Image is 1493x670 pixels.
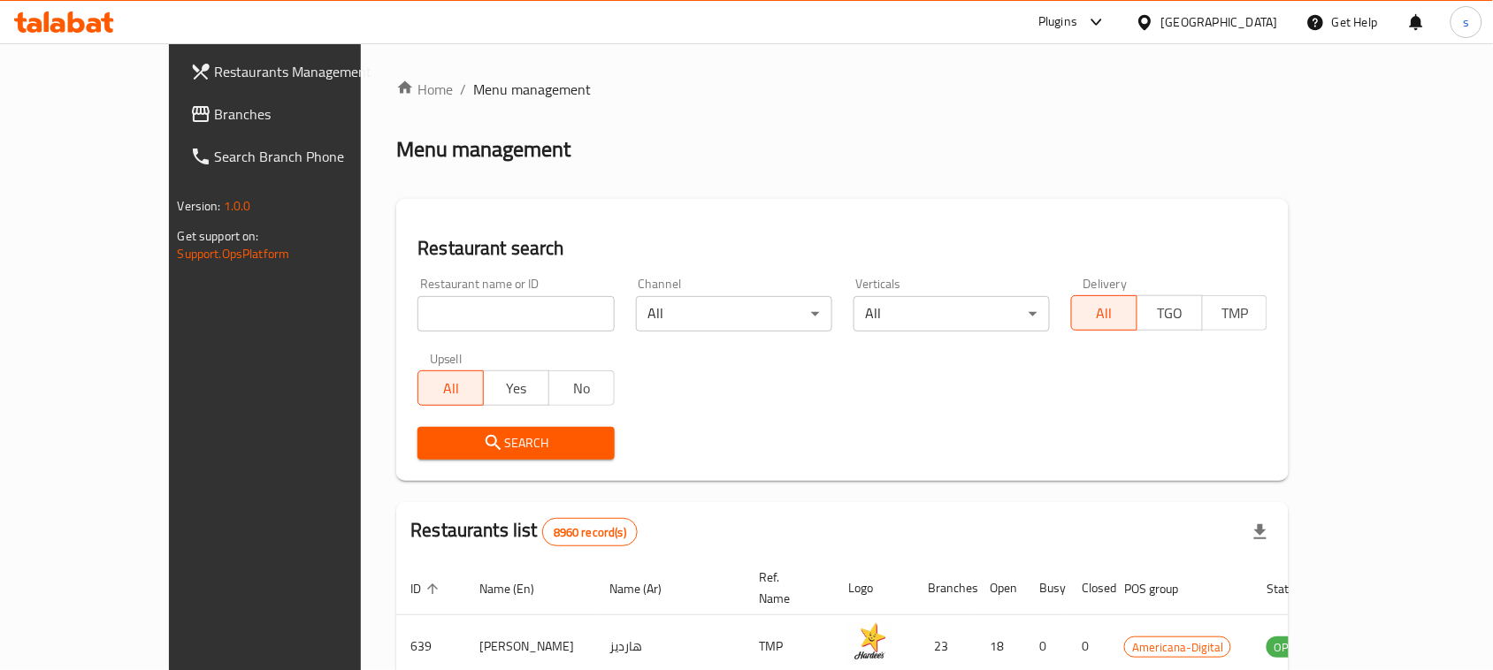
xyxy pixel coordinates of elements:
[1145,301,1196,326] span: TGO
[396,135,570,164] h2: Menu management
[1124,578,1201,599] span: POS group
[432,432,600,454] span: Search
[1083,278,1128,290] label: Delivery
[479,578,557,599] span: Name (En)
[1267,636,1310,658] div: OPEN
[1068,561,1110,615] th: Closed
[176,135,418,178] a: Search Branch Phone
[1038,11,1077,33] div: Plugins
[759,567,813,609] span: Ref. Name
[176,93,418,135] a: Branches
[178,194,221,217] span: Version:
[1161,12,1278,32] div: [GEOGRAPHIC_DATA]
[542,518,638,546] div: Total records count
[609,578,685,599] span: Name (Ar)
[834,561,914,615] th: Logo
[1267,578,1324,599] span: Status
[548,370,615,406] button: No
[1202,295,1268,331] button: TMP
[1025,561,1068,615] th: Busy
[396,79,453,100] a: Home
[1071,295,1137,331] button: All
[215,61,404,82] span: Restaurants Management
[417,370,484,406] button: All
[636,296,832,331] div: All
[178,242,290,265] a: Support.OpsPlatform
[543,524,637,541] span: 8960 record(s)
[410,517,638,546] h2: Restaurants list
[178,225,259,247] span: Get support on:
[491,376,542,401] span: Yes
[854,296,1050,331] div: All
[483,370,549,406] button: Yes
[1125,637,1230,658] span: Americana-Digital
[215,103,404,125] span: Branches
[396,79,1289,100] nav: breadcrumb
[1079,301,1130,326] span: All
[425,376,477,401] span: All
[914,561,976,615] th: Branches
[1463,12,1469,32] span: s
[417,427,614,460] button: Search
[417,235,1267,262] h2: Restaurant search
[848,621,892,665] img: Hardee's
[1267,637,1310,658] span: OPEN
[224,194,251,217] span: 1.0.0
[1210,301,1261,326] span: TMP
[410,578,444,599] span: ID
[417,296,614,331] input: Search for restaurant name or ID..
[556,376,608,401] span: No
[215,146,404,167] span: Search Branch Phone
[976,561,1025,615] th: Open
[176,50,418,93] a: Restaurants Management
[1137,295,1203,331] button: TGO
[430,353,463,365] label: Upsell
[1239,511,1282,553] div: Export file
[473,79,591,100] span: Menu management
[460,79,466,100] li: /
